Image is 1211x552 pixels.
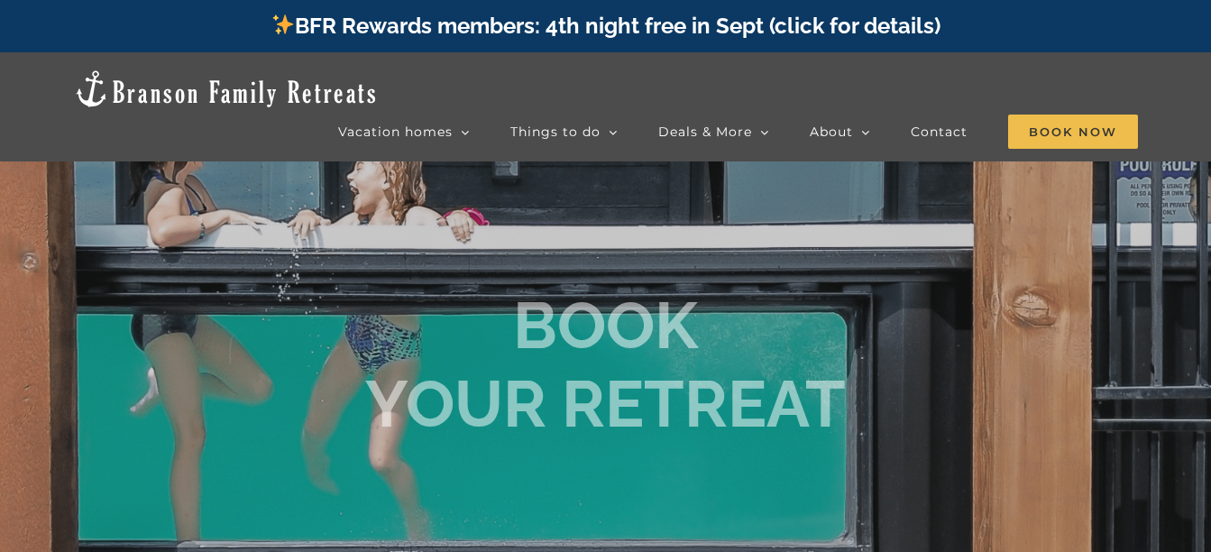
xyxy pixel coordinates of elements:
[510,114,618,150] a: Things to do
[271,13,940,39] a: BFR Rewards members: 4th night free in Sept (click for details)
[272,14,294,35] img: ✨
[73,69,379,109] img: Branson Family Retreats Logo
[338,114,470,150] a: Vacation homes
[810,125,853,138] span: About
[911,114,968,150] a: Contact
[510,125,601,138] span: Things to do
[365,287,846,441] b: BOOK YOUR RETREAT
[1008,114,1138,150] a: Book Now
[1008,115,1138,149] span: Book Now
[658,114,769,150] a: Deals & More
[658,125,752,138] span: Deals & More
[911,125,968,138] span: Contact
[338,125,453,138] span: Vacation homes
[338,114,1138,150] nav: Main Menu
[810,114,870,150] a: About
